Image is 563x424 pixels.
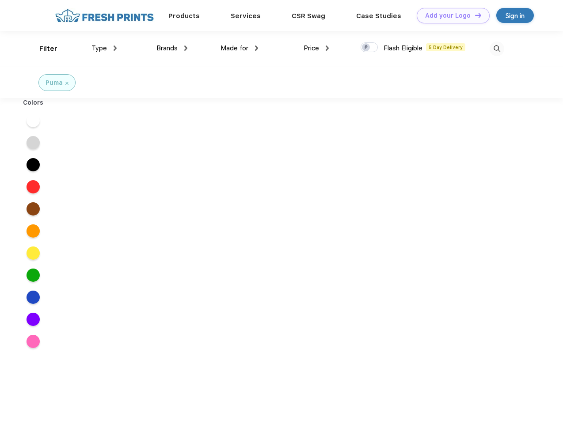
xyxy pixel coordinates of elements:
[425,12,471,19] div: Add your Logo
[65,82,68,85] img: filter_cancel.svg
[114,45,117,51] img: dropdown.png
[53,8,156,23] img: fo%20logo%202.webp
[184,45,187,51] img: dropdown.png
[384,44,422,52] span: Flash Eligible
[292,12,325,20] a: CSR Swag
[475,13,481,18] img: DT
[490,42,504,56] img: desktop_search.svg
[496,8,534,23] a: Sign in
[326,45,329,51] img: dropdown.png
[221,44,248,52] span: Made for
[255,45,258,51] img: dropdown.png
[39,44,57,54] div: Filter
[16,98,50,107] div: Colors
[426,43,465,51] span: 5 Day Delivery
[304,44,319,52] span: Price
[91,44,107,52] span: Type
[46,78,63,87] div: Puma
[231,12,261,20] a: Services
[156,44,178,52] span: Brands
[168,12,200,20] a: Products
[506,11,525,21] div: Sign in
